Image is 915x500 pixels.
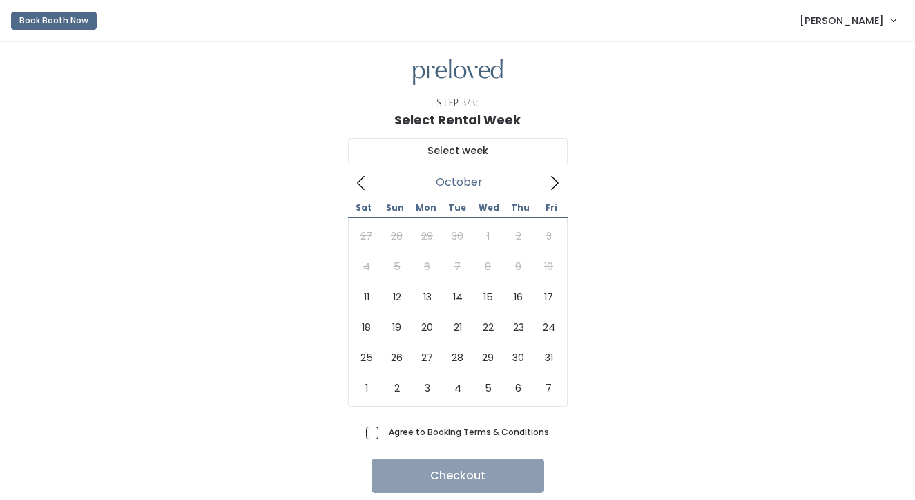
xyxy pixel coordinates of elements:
span: October 22, 2025 [473,312,503,343]
h1: Select Rental Week [394,113,521,127]
span: October 21, 2025 [443,312,473,343]
span: October 23, 2025 [503,312,534,343]
span: Sat [348,204,379,212]
span: November 5, 2025 [473,373,503,403]
span: Wed [473,204,504,212]
span: October 30, 2025 [503,343,534,373]
button: Checkout [372,459,544,493]
span: November 1, 2025 [351,373,382,403]
span: Mon [410,204,441,212]
span: October 29, 2025 [473,343,503,373]
span: October 31, 2025 [534,343,564,373]
span: Thu [505,204,536,212]
a: Book Booth Now [11,6,97,36]
span: October 13, 2025 [412,282,443,312]
span: Fri [536,204,567,212]
span: November 4, 2025 [443,373,473,403]
a: Agree to Booking Terms & Conditions [389,426,549,438]
span: October [436,180,483,185]
img: preloved logo [413,59,503,86]
span: October 20, 2025 [412,312,443,343]
span: October 15, 2025 [473,282,503,312]
span: October 14, 2025 [443,282,473,312]
span: October 12, 2025 [382,282,412,312]
span: Tue [442,204,473,212]
span: October 18, 2025 [351,312,382,343]
span: October 11, 2025 [351,282,382,312]
button: Book Booth Now [11,12,97,30]
span: October 19, 2025 [382,312,412,343]
div: Step 3/3: [436,96,479,110]
span: November 7, 2025 [534,373,564,403]
span: October 16, 2025 [503,282,534,312]
span: October 17, 2025 [534,282,564,312]
span: [PERSON_NAME] [800,13,884,28]
span: November 3, 2025 [412,373,443,403]
input: Select week [348,138,568,164]
span: October 25, 2025 [351,343,382,373]
span: October 26, 2025 [382,343,412,373]
span: October 24, 2025 [534,312,564,343]
a: [PERSON_NAME] [786,6,909,35]
span: November 6, 2025 [503,373,534,403]
span: November 2, 2025 [382,373,412,403]
span: October 27, 2025 [412,343,443,373]
span: Sun [379,204,410,212]
span: October 28, 2025 [443,343,473,373]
